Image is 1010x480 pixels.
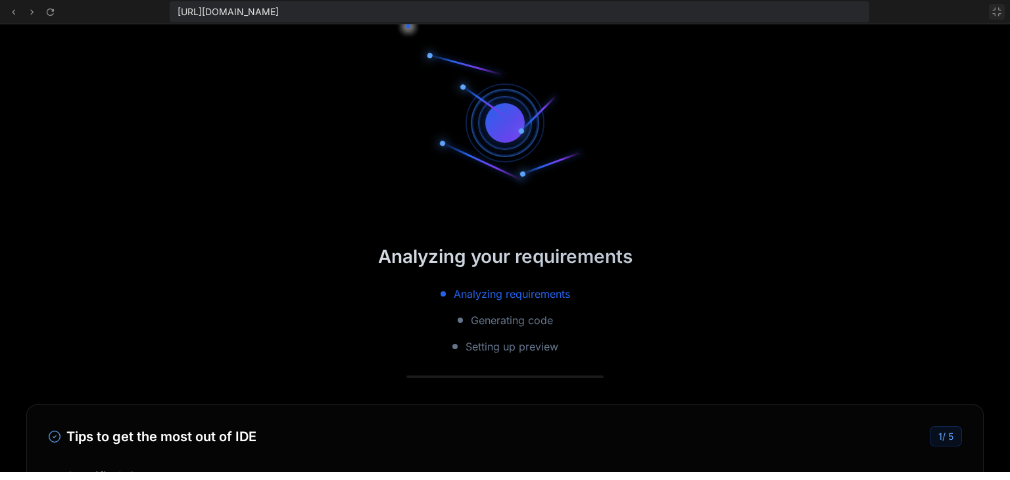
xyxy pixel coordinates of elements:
span: Analyzing requirements [454,286,570,302]
span: [URL][DOMAIN_NAME] [178,5,279,18]
span: Generating code [471,312,553,328]
span: 1 [938,431,942,442]
span: 5 [948,431,953,442]
span: Setting up preview [466,339,558,354]
h3: Tips to get the most out of IDE [48,427,256,446]
div: / [930,426,962,446]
